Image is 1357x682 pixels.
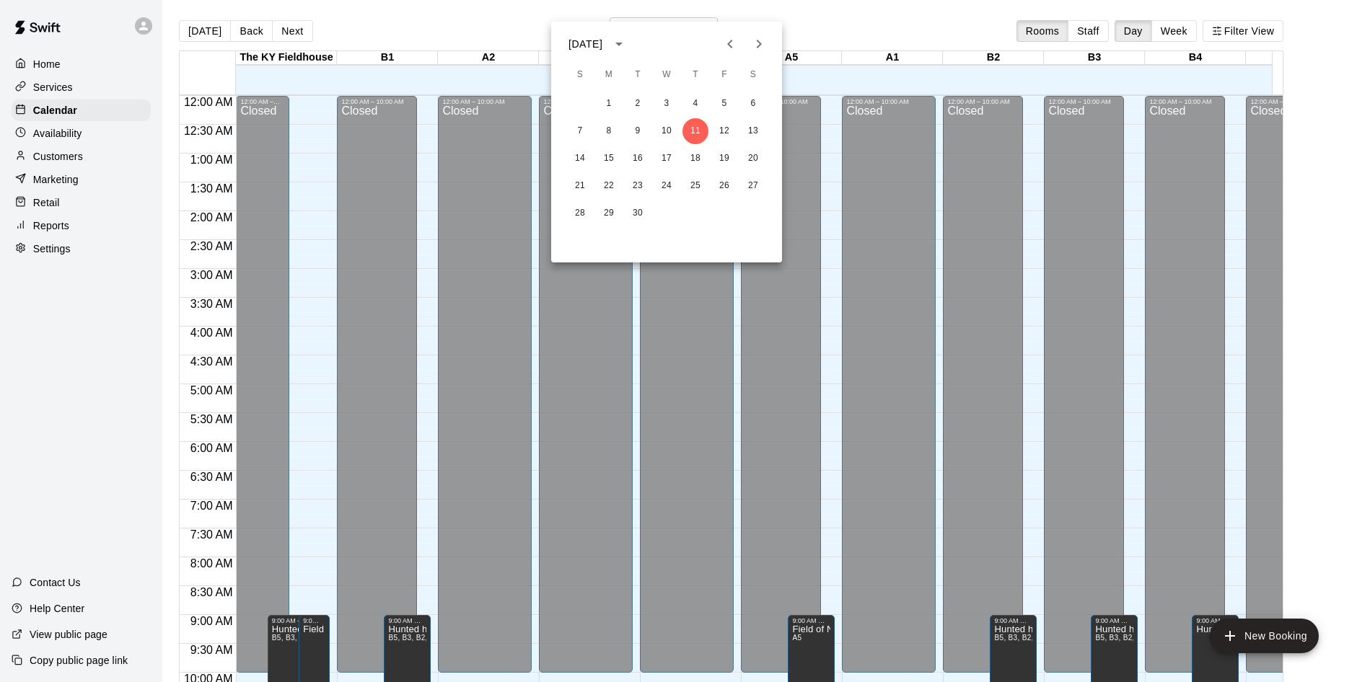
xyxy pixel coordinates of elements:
div: [DATE] [568,37,602,52]
button: 22 [596,173,622,199]
button: 15 [596,146,622,172]
button: 11 [682,118,708,144]
button: 13 [740,118,766,144]
span: Monday [596,61,622,89]
button: 3 [654,91,680,117]
span: Wednesday [654,61,680,89]
button: 24 [654,173,680,199]
button: 9 [625,118,651,144]
button: 1 [596,91,622,117]
button: calendar view is open, switch to year view [607,32,631,56]
button: Previous month [716,30,745,58]
button: 26 [711,173,737,199]
button: 20 [740,146,766,172]
button: 5 [711,91,737,117]
span: Sunday [567,61,593,89]
span: Friday [711,61,737,89]
button: 27 [740,173,766,199]
button: 28 [567,200,593,226]
span: Tuesday [625,61,651,89]
button: 30 [625,200,651,226]
button: 2 [625,91,651,117]
button: 17 [654,146,680,172]
button: 14 [567,146,593,172]
button: 16 [625,146,651,172]
span: Saturday [740,61,766,89]
button: 29 [596,200,622,226]
button: 18 [682,146,708,172]
button: 7 [567,118,593,144]
button: 12 [711,118,737,144]
button: 21 [567,173,593,199]
button: 6 [740,91,766,117]
button: 4 [682,91,708,117]
span: Thursday [682,61,708,89]
button: 10 [654,118,680,144]
button: Next month [745,30,773,58]
button: 19 [711,146,737,172]
button: 23 [625,173,651,199]
button: 25 [682,173,708,199]
button: 8 [596,118,622,144]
